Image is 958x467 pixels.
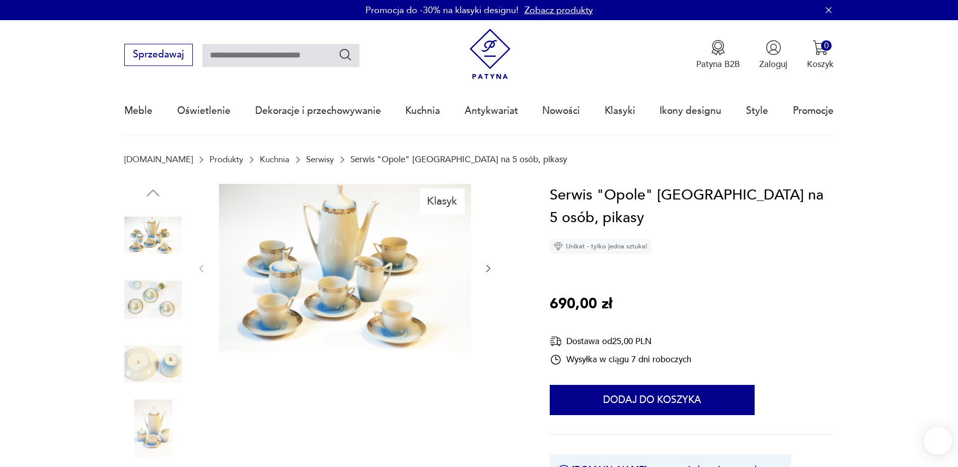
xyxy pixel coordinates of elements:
[465,88,518,134] a: Antykwariat
[306,155,334,164] a: Serwisy
[696,58,740,70] p: Patyna B2B
[550,335,691,348] div: Dostawa od 25,00 PLN
[550,354,691,366] div: Wysyłka w ciągu 7 dni roboczych
[420,188,465,214] div: Klasyk
[924,427,952,455] iframe: Smartsupp widget button
[793,88,834,134] a: Promocje
[124,271,182,328] img: Zdjęcie produktu Serwis "Opole" Tułowice na 5 osób, pikasy
[554,242,563,251] img: Ikona diamentu
[177,88,231,134] a: Oświetlenie
[759,40,787,70] button: Zaloguj
[746,88,768,134] a: Style
[550,239,651,254] div: Unikat - tylko jedna sztuka!
[807,58,834,70] p: Koszyk
[696,40,740,70] a: Ikona medaluPatyna B2B
[209,155,243,164] a: Produkty
[219,184,471,352] img: Zdjęcie produktu Serwis "Opole" Tułowice na 5 osób, pikasy
[255,88,381,134] a: Dekoracje i przechowywanie
[759,58,787,70] p: Zaloguj
[350,155,567,164] p: Serwis "Opole" [GEOGRAPHIC_DATA] na 5 osób, pikasy
[405,88,440,134] a: Kuchnia
[821,40,832,51] div: 0
[124,51,192,59] a: Sprzedawaj
[813,40,828,55] img: Ikona koszyka
[124,88,153,134] a: Meble
[807,40,834,70] button: 0Koszyk
[338,47,353,62] button: Szukaj
[260,155,289,164] a: Kuchnia
[525,4,593,17] a: Zobacz produkty
[542,88,580,134] a: Nowości
[550,293,612,316] p: 690,00 zł
[124,336,182,393] img: Zdjęcie produktu Serwis "Opole" Tułowice na 5 osób, pikasy
[550,335,562,348] img: Ikona dostawy
[696,40,740,70] button: Patyna B2B
[124,155,193,164] a: [DOMAIN_NAME]
[605,88,635,134] a: Klasyki
[124,399,182,457] img: Zdjęcie produktu Serwis "Opole" Tułowice na 5 osób, pikasy
[550,184,833,230] h1: Serwis "Opole" [GEOGRAPHIC_DATA] na 5 osób, pikasy
[124,44,192,66] button: Sprzedawaj
[710,40,726,55] img: Ikona medalu
[365,4,519,17] p: Promocja do -30% na klasyki designu!
[465,29,515,80] img: Patyna - sklep z meblami i dekoracjami vintage
[124,207,182,264] img: Zdjęcie produktu Serwis "Opole" Tułowice na 5 osób, pikasy
[659,88,721,134] a: Ikony designu
[550,385,755,415] button: Dodaj do koszyka
[766,40,781,55] img: Ikonka użytkownika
